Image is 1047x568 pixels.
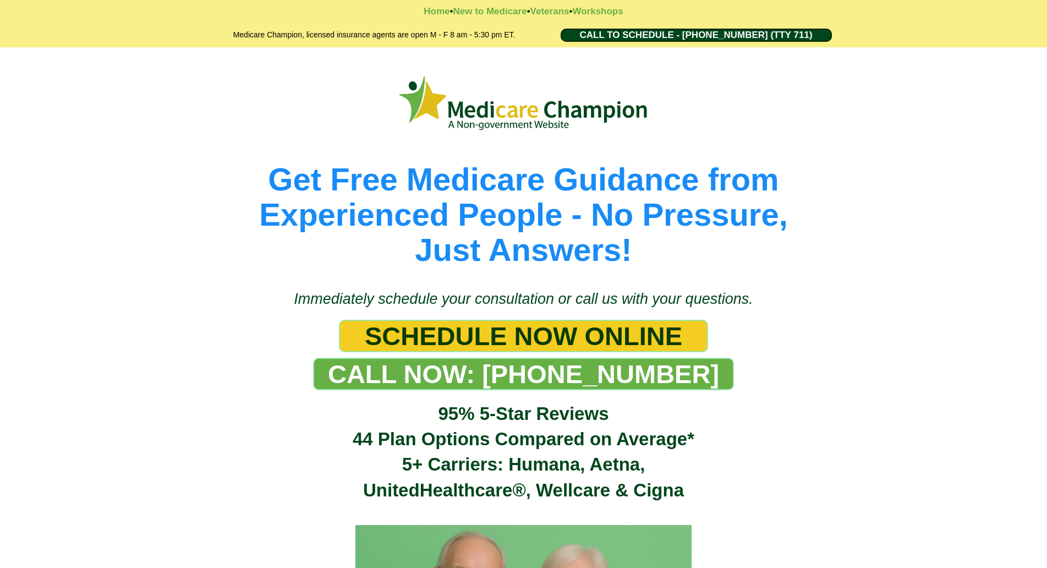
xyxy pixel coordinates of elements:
[424,6,450,17] a: Home
[530,6,569,17] a: Veterans
[353,429,694,449] span: 44 Plan Options Compared on Average*
[579,30,812,41] span: CALL TO SCHEDULE - [PHONE_NUMBER] (TTY 711)
[438,403,609,424] span: 95% 5-Star Reviews
[415,232,632,267] span: Just Answers!
[527,6,530,17] strong: •
[569,6,572,17] strong: •
[328,359,719,389] span: CALL NOW: [PHONE_NUMBER]
[205,29,544,42] h2: Medicare Champion, licensed insurance agents are open M - F 8 am - 5:30 pm ET.
[363,480,684,500] span: UnitedHealthcare®, Wellcare & Cigna
[450,6,453,17] strong: •
[294,291,753,307] span: Immediately schedule your consultation or call us with your questions.
[402,454,645,474] span: 5+ Carriers: Humana, Aetna,
[453,6,527,17] a: New to Medicare
[313,358,734,390] a: CALL NOW: 1-888-344-8881
[339,320,708,352] a: SCHEDULE NOW ONLINE
[572,6,623,17] a: Workshops
[561,29,832,42] a: CALL TO SCHEDULE - 1-888-344-8881 (TTY 711)
[259,161,788,232] span: Get Free Medicare Guidance from Experienced People - No Pressure,
[365,321,682,351] span: SCHEDULE NOW ONLINE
